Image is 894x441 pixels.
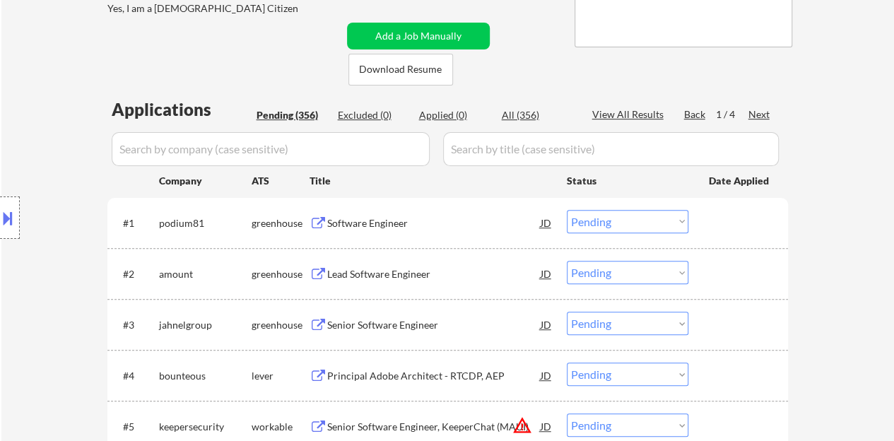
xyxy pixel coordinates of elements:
[684,107,707,122] div: Back
[502,108,572,122] div: All (356)
[539,363,553,388] div: JD
[327,318,541,332] div: Senior Software Engineer
[310,174,553,188] div: Title
[252,216,310,230] div: greenhouse
[327,267,541,281] div: Lead Software Engineer
[107,1,346,16] div: Yes, I am a [DEMOGRAPHIC_DATA] Citizen
[123,420,148,434] div: #5
[252,420,310,434] div: workable
[348,54,453,86] button: Download Resume
[252,174,310,188] div: ATS
[539,312,553,337] div: JD
[567,167,688,193] div: Status
[709,174,771,188] div: Date Applied
[347,23,490,49] button: Add a Job Manually
[592,107,668,122] div: View All Results
[419,108,490,122] div: Applied (0)
[716,107,748,122] div: 1 / 4
[252,267,310,281] div: greenhouse
[327,216,541,230] div: Software Engineer
[327,420,541,434] div: Senior Software Engineer, KeeperChat (MAUI)
[338,108,408,122] div: Excluded (0)
[539,210,553,235] div: JD
[539,261,553,286] div: JD
[257,108,327,122] div: Pending (356)
[252,318,310,332] div: greenhouse
[443,132,779,166] input: Search by title (case sensitive)
[252,369,310,383] div: lever
[159,420,252,434] div: keepersecurity
[539,413,553,439] div: JD
[112,132,430,166] input: Search by company (case sensitive)
[123,369,148,383] div: #4
[327,369,541,383] div: Principal Adobe Architect - RTCDP, AEP
[159,369,252,383] div: bounteous
[512,416,532,435] button: warning_amber
[748,107,771,122] div: Next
